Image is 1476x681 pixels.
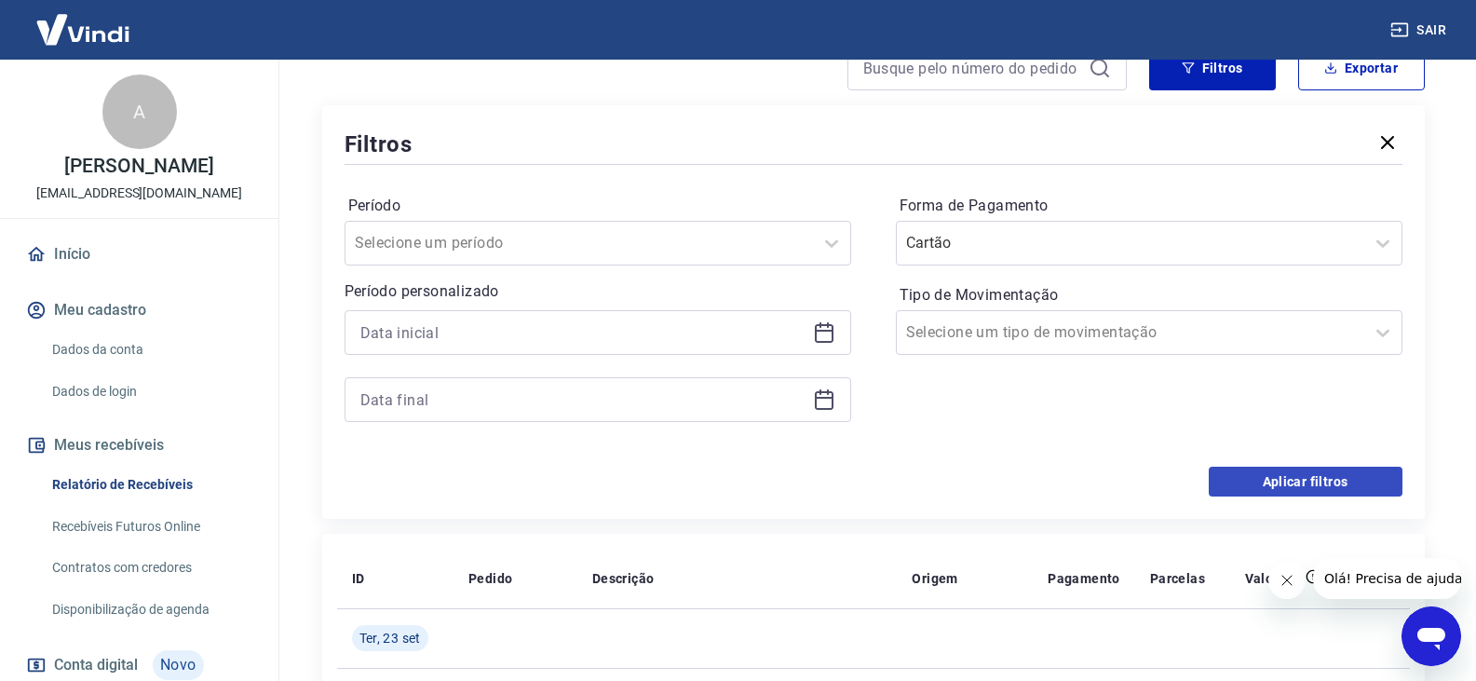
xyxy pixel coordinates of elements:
p: [EMAIL_ADDRESS][DOMAIN_NAME] [36,184,242,203]
iframe: Fechar mensagem [1268,562,1306,599]
button: Filtros [1149,46,1276,90]
span: Conta digital [54,652,138,678]
a: Contratos com credores [45,549,256,587]
p: Valor Líq. [1245,569,1306,588]
button: Sair [1387,13,1454,48]
button: Meu cadastro [22,290,256,331]
a: Início [22,234,256,275]
span: Ter, 23 set [359,629,421,647]
span: Novo [153,650,204,680]
p: [PERSON_NAME] [64,157,213,176]
input: Data final [360,386,806,414]
span: Olá! Precisa de ajuda? [11,13,156,28]
label: Período [348,195,847,217]
iframe: Mensagem da empresa [1313,558,1461,599]
label: Forma de Pagamento [900,195,1399,217]
p: ID [352,569,365,588]
button: Exportar [1298,46,1425,90]
a: Dados da conta [45,331,256,369]
a: Dados de login [45,373,256,411]
p: Pedido [468,569,512,588]
p: Parcelas [1150,569,1205,588]
a: Recebíveis Futuros Online [45,508,256,546]
label: Tipo de Movimentação [900,284,1399,306]
p: Pagamento [1048,569,1120,588]
img: Vindi [22,1,143,58]
input: Busque pelo número do pedido [863,54,1081,82]
iframe: Botão para abrir a janela de mensagens [1402,606,1461,666]
a: Disponibilização de agenda [45,591,256,629]
button: Aplicar filtros [1209,467,1402,497]
p: Período personalizado [345,280,851,303]
input: Data inicial [360,319,806,347]
p: Descrição [592,569,655,588]
div: A [102,75,177,149]
h5: Filtros [345,129,413,159]
a: Relatório de Recebíveis [45,466,256,504]
p: Origem [912,569,957,588]
button: Meus recebíveis [22,425,256,466]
